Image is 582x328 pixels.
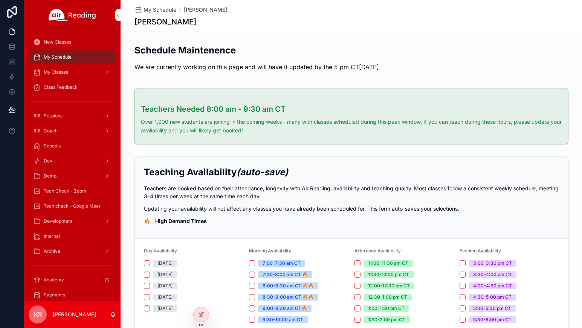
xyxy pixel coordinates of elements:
[29,154,116,168] a: Dev
[184,6,227,14] a: [PERSON_NAME]
[29,50,116,64] a: My Schedule
[44,248,60,254] span: Archive
[29,124,116,138] a: Coach
[44,113,63,119] span: Sessions
[29,199,116,213] a: Tech check - Google Meet
[134,44,381,56] h2: Schedule Maintenence
[368,294,407,301] div: 12:30-1:00 pm CT
[237,167,288,178] em: (auto-save)
[144,248,177,254] span: Day Availability
[44,188,86,194] span: Tech Check - Zoom
[368,305,405,312] div: 1:00-1:30 pm CT
[144,6,176,14] span: My Schedule
[29,288,116,302] a: Payments
[473,271,512,278] div: 3:30-4:00 pm CT
[473,316,512,323] div: 5:30-6:00 pm CT
[368,316,405,323] div: 1:30-2:00 pm CT
[157,294,173,301] div: [DATE]
[44,173,57,179] span: Demo
[53,311,96,318] p: [PERSON_NAME]
[44,218,72,224] span: Development
[44,128,58,134] span: Coach
[354,248,401,254] span: Afternoon Availability
[44,39,71,45] span: New Classes
[249,248,291,254] span: Morning Availability
[29,214,116,228] a: Development
[29,35,116,49] a: New Classes
[29,184,116,198] a: Tech Check - Zoom
[29,65,116,79] a: My Classes
[29,229,116,243] a: Internal
[141,118,562,135] p: Over 1,000 new students are joining in the coming weeks—many with classes scheduled during this p...
[263,316,303,323] div: 9:30-10:00 am CT
[157,260,173,267] div: [DATE]
[34,310,42,319] span: KR
[44,277,64,283] span: Academy
[263,282,314,289] div: 8:00-8:30 am CT 🔥🔥
[44,69,68,75] span: My Classes
[49,9,96,21] img: App logo
[157,305,173,312] div: [DATE]
[141,103,562,115] h3: Teachers Needed 8:00 am - 9:30 am CT
[368,271,409,278] div: 11:30-12:00 pm CT
[24,30,121,301] div: scrollable content
[134,17,196,27] h1: [PERSON_NAME]
[144,217,559,225] p: 🔥 =
[44,292,65,298] span: Payments
[157,271,173,278] div: [DATE]
[460,248,501,254] span: Evening Availability
[263,294,314,301] div: 8:30-9:00 am CT 🔥🔥
[134,62,381,71] p: We are currently working on this page and will have it updated by the 5 pm CT[DATE].
[44,233,60,239] span: Internal
[144,166,559,178] h2: Teaching Availability
[473,305,511,312] div: 5:00-5:30 pm CT
[157,282,173,289] div: [DATE]
[134,6,176,14] a: My Schedule
[263,305,307,312] div: 9:00-9:30 am CT🔥
[368,282,410,289] div: 12:00-12:30 pm CT
[473,260,512,267] div: 3:00-3:30 pm CT
[29,80,116,94] a: Class Feedback
[473,282,512,289] div: 4:00-4:30 pm CT
[29,169,116,183] a: Demo
[473,294,512,301] div: 4:30-5:00 pm CT
[155,218,207,224] strong: High Demand Times
[263,271,308,278] div: 7:30-8:00 am CT 🔥
[368,260,408,267] div: 11:00-11:30 am CT
[29,273,116,287] a: Academy
[29,109,116,123] a: Sessions
[29,139,116,153] a: Schools
[144,184,559,200] p: Teachers are booked based on their attendance, longevity with Air Reading, availability and teach...
[263,260,301,267] div: 7:00-7:30 am CT
[141,103,562,135] div: ### Teachers Needed 8:00 am - 9:30 am CT Over 1,000 new students are joining in the coming weeks—...
[44,143,61,149] span: Schools
[44,84,78,90] span: Class Feedback
[144,205,559,213] p: Updating your availability will not affect any classes you have already been scheduled for. This ...
[44,158,52,164] span: Dev
[29,244,116,258] a: Archive
[44,54,72,60] span: My Schedule
[44,203,100,209] span: Tech check - Google Meet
